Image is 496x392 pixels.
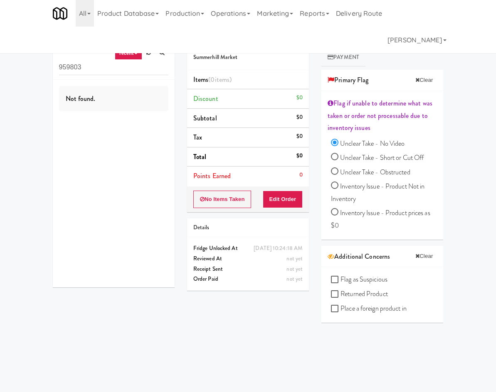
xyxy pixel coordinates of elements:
span: Items [193,75,232,84]
div: $0 [296,151,303,161]
span: Returned Product [341,289,388,299]
div: Flag if unable to determine what was taken or order not processable due to inventory issues [328,97,437,134]
h5: Summerhill Market [193,54,303,61]
span: Subtotal [193,113,217,123]
button: Clear [411,74,437,86]
input: Unclear Take - Short or Cut Off [331,154,338,162]
input: Search vision orders [59,60,168,75]
input: Unclear Take - Obstructed [331,169,338,176]
div: Details [193,223,303,233]
span: Points Earned [193,171,231,181]
span: Discount [193,94,218,103]
input: Unclear Take - No Video [331,140,338,147]
div: Receipt Sent [193,264,303,274]
div: Fridge Unlocked At [193,243,303,254]
a: [PERSON_NAME] [384,27,449,53]
span: Inventory Issue - Product prices as $0 [331,208,430,230]
span: Unclear Take - Short or Cut Off [340,153,424,162]
input: Flag as Suspicious [331,277,341,283]
a: Payment [321,48,365,67]
span: (0 ) [208,75,232,84]
ng-pluralize: items [215,75,230,84]
button: Edit Order [263,191,303,208]
input: Inventory Issue - Product Not in Inventory [331,183,338,190]
span: Unclear Take - Obstructed [340,167,410,177]
span: Tax [193,132,202,142]
button: Clear [411,250,437,262]
span: Place a foreign product in [341,304,407,313]
div: 0 [299,170,303,180]
span: Total [193,152,207,162]
span: Unclear Take - No Video [340,139,405,148]
input: Inventory Issue - Product prices as $0 [331,209,338,217]
div: Order Paid [193,274,303,284]
span: Additional Concerns [328,250,390,263]
span: Flag as Suspicious [341,274,387,284]
div: Reviewed At [193,254,303,264]
img: Micromart [53,6,67,21]
div: $0 [296,131,303,142]
div: $0 [296,112,303,122]
button: No Items Taken [193,191,252,208]
span: not yet [286,275,303,283]
div: [DATE] 10:24:18 AM [254,243,303,254]
span: not yet [286,255,303,262]
input: Place a foreign product in [331,306,341,312]
span: Primary Flag [328,74,368,86]
span: Not found. [66,94,96,103]
span: not yet [286,265,303,273]
div: $0 [296,93,303,103]
input: Returned Product [331,291,341,298]
span: Inventory Issue - Product Not in Inventory [331,181,424,203]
